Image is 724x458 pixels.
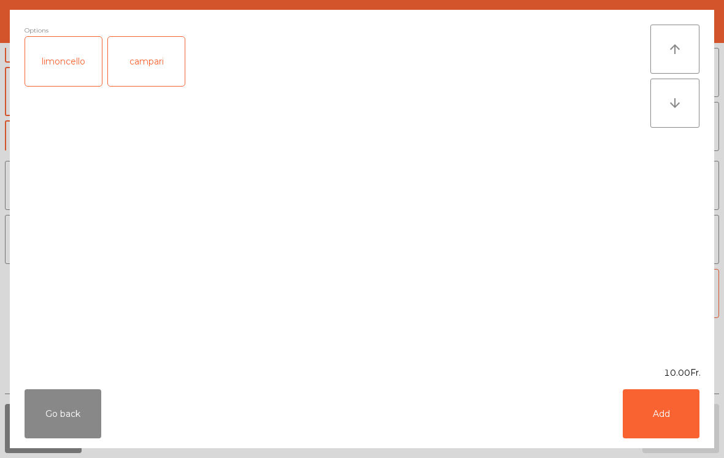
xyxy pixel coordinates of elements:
[25,389,101,438] button: Go back
[623,389,699,438] button: Add
[25,37,102,86] div: limoncello
[668,96,682,111] i: arrow_downward
[10,367,714,379] div: 10.00Fr.
[668,42,682,56] i: arrow_upward
[25,25,48,36] span: Options
[650,79,699,128] button: arrow_downward
[650,25,699,74] button: arrow_upward
[108,37,185,86] div: campari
